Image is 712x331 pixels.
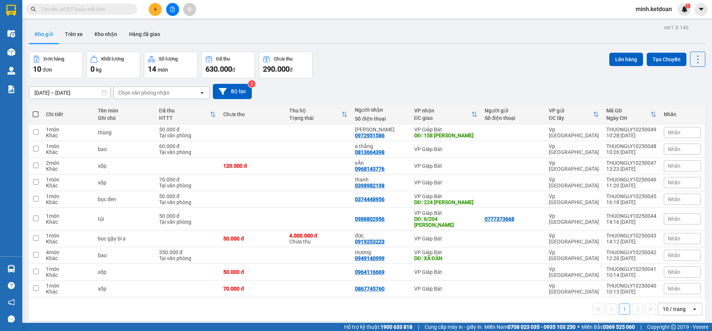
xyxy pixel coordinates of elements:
div: DĐ: 6/204 Lê Thanh Nghị [414,216,477,228]
div: THUONGLY10250041 [606,266,656,272]
div: ĐC giao [414,115,471,121]
div: THUONGLY10250042 [606,249,656,255]
div: 70.000 đ [223,286,282,292]
button: aim [183,3,196,16]
div: Thu hộ [289,108,342,114]
div: 50.000 đ [223,236,282,242]
div: THUONGLY10250043 [606,233,656,239]
div: Khác [46,239,90,245]
span: | [418,323,419,331]
span: Nhãn [668,286,680,292]
div: HTTT [159,115,210,121]
div: 1 món [46,127,90,132]
div: VP Giáp Bát [414,146,477,152]
div: Số điện thoại [485,115,541,121]
div: Tại văn phòng [159,219,216,225]
span: đơn [43,67,52,73]
span: 630.000 [205,65,232,73]
div: Chưa thu [223,111,282,117]
div: 0867745760 [355,286,385,292]
span: Nhãn [668,180,680,186]
div: VP Giáp Bát [414,180,477,186]
span: Nhãn [668,163,680,169]
div: Đã thu [159,108,210,114]
div: VP Giáp Bát [414,236,477,242]
div: 50.000 đ [223,269,282,275]
div: Khác [46,149,90,155]
img: warehouse-icon [7,30,15,37]
div: 0398982198 [355,183,385,189]
img: icon-new-feature [681,6,688,13]
div: 10:26 [DATE] [606,149,656,155]
button: Hàng đã giao [123,25,166,43]
div: Hương [355,249,406,255]
span: 0 [90,65,95,73]
div: Vp [GEOGRAPHIC_DATA] [549,266,599,278]
div: 4 món [46,249,90,255]
div: 2 món [46,160,90,166]
div: Vp [GEOGRAPHIC_DATA] [549,213,599,225]
div: DĐ: 158 đinh công hạ [414,132,477,138]
div: Đơn hàng [44,56,64,62]
th: Toggle SortBy [155,105,220,124]
div: Vp [GEOGRAPHIC_DATA] [549,193,599,205]
div: Tại văn phòng [159,255,216,261]
div: VP Giáp Bát [414,210,477,216]
div: Chi tiết [46,111,90,117]
span: copyright [671,324,676,330]
div: Khác [46,289,90,295]
div: 1 món [46,283,90,289]
sup: 2 [248,80,256,88]
span: đ [290,67,293,73]
svg: open [692,306,698,312]
div: VP Giáp Bát [414,269,477,275]
div: 1 món [46,177,90,183]
button: 1 [619,304,630,315]
strong: 1900 633 818 [380,324,412,330]
div: 0949140999 [355,255,385,261]
span: caret-down [698,6,705,13]
div: Vp [GEOGRAPHIC_DATA] [549,160,599,172]
div: Tại văn phòng [159,183,216,189]
input: Tìm tên, số ĐT hoặc mã đơn [41,5,128,13]
div: 11:20 [DATE] [606,183,656,189]
div: VP Giáp Bát [414,249,477,255]
svg: open [199,90,205,96]
div: Mã GD [606,108,650,114]
div: Người gửi [485,108,541,114]
span: message [8,315,15,322]
div: VP Giáp Bát [414,163,477,169]
div: Khác [46,219,90,225]
div: vÂn [355,160,406,166]
div: 120.000 đ [223,163,282,169]
div: 13:23 [DATE] [606,166,656,172]
span: ⚪️ [577,325,580,328]
button: plus [149,3,162,16]
div: Người nhận [355,107,406,113]
div: 10:13 [DATE] [606,289,656,295]
span: kg [96,67,102,73]
span: 1 [686,3,689,9]
span: question-circle [8,282,15,289]
div: 0919253223 [355,239,385,245]
span: | [640,323,642,331]
span: Nhãn [668,216,680,222]
div: 14:12 [DATE] [606,239,656,245]
div: xốp [98,286,152,292]
span: Miền Nam [484,323,576,331]
img: warehouse-icon [7,67,15,75]
div: thùng [98,130,152,135]
img: warehouse-icon [7,265,15,273]
div: Khác [46,132,90,138]
img: solution-icon [7,85,15,93]
div: xốp [98,180,152,186]
div: 0777373668 [485,216,514,222]
div: VP Giáp Bát [414,193,477,199]
span: 290.000 [263,65,290,73]
div: 10:14 [DATE] [606,272,656,278]
div: 10:28 [DATE] [606,132,656,138]
button: Lên hàng [609,53,643,66]
div: bao [98,146,152,152]
div: xốp [98,269,152,275]
span: notification [8,299,15,306]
